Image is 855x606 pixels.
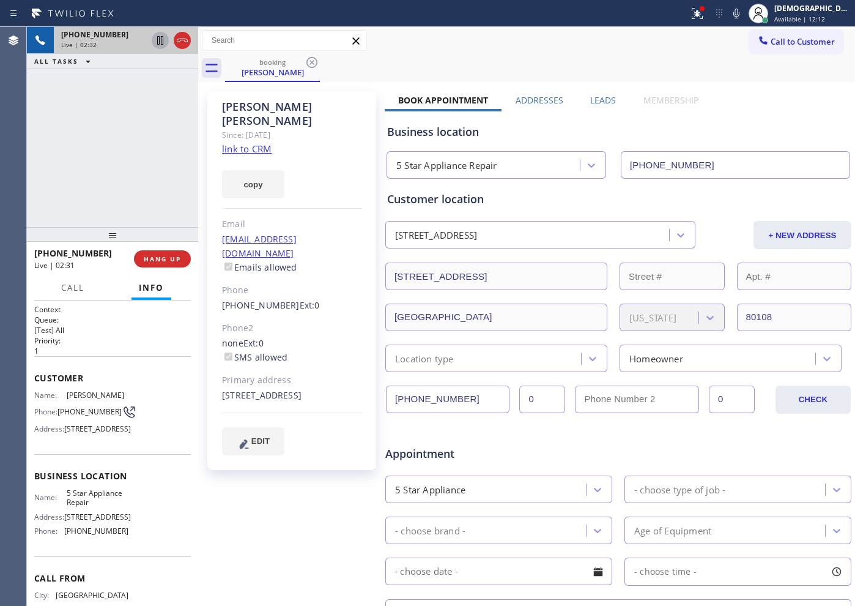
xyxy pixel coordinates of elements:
span: City: [34,591,56,600]
div: Phone2 [222,321,362,335]
label: Addresses [516,94,563,106]
div: - choose brand - [395,523,465,537]
span: [PHONE_NUMBER] [61,29,128,40]
span: 5 Star Appliance Repair [67,488,128,507]
button: Hang up [174,32,191,49]
input: Phone Number 2 [575,386,698,413]
div: Email [222,217,362,231]
input: Street # [620,263,725,290]
button: EDIT [222,427,284,455]
span: [STREET_ADDRESS] [64,512,131,522]
button: Call to Customer [749,30,843,53]
div: [PERSON_NAME] [PERSON_NAME] [222,100,362,128]
button: copy [222,170,284,198]
button: HANG UP [134,250,191,267]
span: Phone: [34,407,57,416]
span: Phone: [34,526,64,536]
div: [PERSON_NAME] [226,67,319,78]
span: Info [139,282,164,293]
input: Apt. # [737,263,852,290]
span: [PERSON_NAME] [67,391,128,400]
span: HANG UP [144,255,181,263]
input: ZIP [737,304,852,331]
button: Mute [728,5,745,22]
input: Emails allowed [224,263,232,271]
span: Business location [34,470,191,482]
button: Hold Customer [152,32,169,49]
a: link to CRM [222,143,272,155]
span: Name: [34,493,67,502]
span: Name: [34,391,67,400]
div: none [222,337,362,365]
span: Address: [34,512,64,522]
div: [STREET_ADDRESS] [395,228,477,242]
h1: Context [34,304,191,315]
input: Search [202,31,366,50]
label: Book Appointment [398,94,488,106]
span: Address: [34,424,64,433]
label: Membership [643,94,698,106]
div: Business location [387,124,849,140]
p: [Test] All [34,325,191,335]
span: ALL TASKS [34,57,78,65]
span: [PHONE_NUMBER] [34,247,112,259]
h2: Priority: [34,335,191,346]
input: Ext. 2 [709,386,755,413]
span: EDIT [251,436,270,446]
div: Customer location [387,191,849,208]
a: [PHONE_NUMBER] [222,299,300,311]
div: [STREET_ADDRESS] [222,389,362,403]
label: SMS allowed [222,351,287,363]
p: 1 [34,346,191,356]
span: [PHONE_NUMBER] [64,526,128,536]
input: SMS allowed [224,353,232,361]
button: CHECK [775,386,851,414]
span: [PHONE_NUMBER] [57,407,122,416]
span: Call to Customer [771,36,835,47]
input: - choose date - [385,558,612,585]
h2: Queue: [34,315,191,325]
div: Location type [395,351,454,365]
span: [GEOGRAPHIC_DATA] [56,591,128,600]
button: Info [131,276,171,300]
button: Call [54,276,92,300]
span: [STREET_ADDRESS] [64,424,131,433]
span: Live | 02:31 [34,260,75,271]
span: Appointment [385,446,539,462]
span: Ext: 0 [243,337,264,349]
div: Since: [DATE] [222,128,362,142]
input: Phone Number [621,151,850,179]
input: Ext. [519,386,565,413]
button: + NEW ADDRESS [753,221,851,249]
div: Primary address [222,373,362,387]
div: Age of Equipment [634,523,711,537]
div: Homeowner [629,351,683,365]
div: 5 Star Appliance Repair [396,159,497,173]
a: [EMAIL_ADDRESS][DOMAIN_NAME] [222,233,297,259]
label: Leads [590,94,616,106]
span: - choose time - [634,566,697,577]
label: Emails allowed [222,261,297,273]
div: 5 Star Appliance [395,482,465,496]
span: Call [61,282,84,293]
div: Phone [222,283,362,297]
input: Phone Number [386,386,509,413]
span: Customer [34,372,191,384]
div: - choose type of job - [634,482,725,496]
button: ALL TASKS [27,54,103,69]
span: Available | 12:12 [774,15,825,23]
div: Jeff Battin [226,54,319,81]
div: booking [226,58,319,67]
input: City [385,304,607,331]
span: Ext: 0 [300,299,320,311]
span: Call From [34,572,191,584]
div: [DEMOGRAPHIC_DATA][PERSON_NAME] [774,3,851,13]
span: Live | 02:32 [61,40,97,49]
input: Address [385,263,607,290]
